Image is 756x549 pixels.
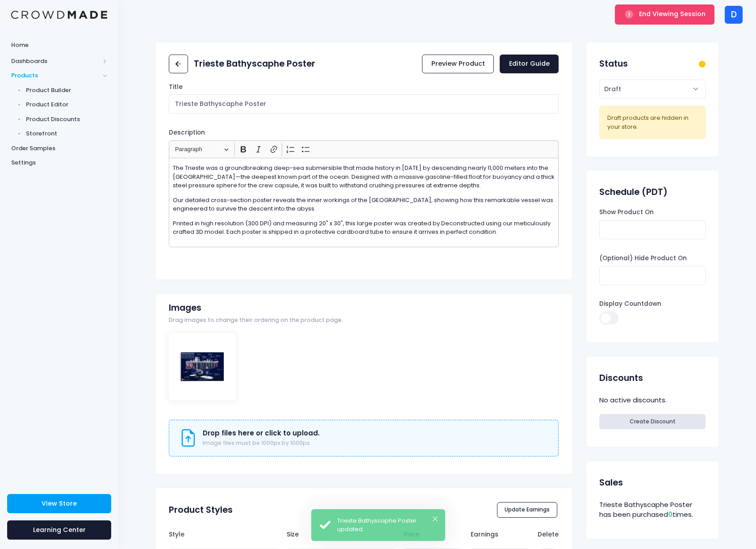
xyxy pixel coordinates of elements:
[422,55,494,74] a: Preview Product
[11,11,107,19] img: Logo
[282,525,399,543] th: Size
[607,114,698,131] div: Draft products are hidden in your store.
[599,414,705,429] a: Create Discount
[11,41,107,50] span: Home
[599,59,628,69] h2: Status
[599,187,668,197] h2: Schedule (PDT)
[467,525,534,543] th: Earnings
[639,9,706,18] span: End Viewing Session
[171,143,233,156] button: Paragraph
[534,525,559,543] th: Delete
[169,316,343,325] span: Drag images to change their ordering on the product page.
[7,520,111,540] a: Learning Center
[11,71,100,80] span: Products
[500,55,559,74] a: Editor Guide
[169,303,201,313] h2: Images
[11,158,107,167] span: Settings
[337,516,438,534] div: Trieste Bathyscaphe Poster updated.
[42,499,77,508] span: View Store
[175,144,221,155] span: Paragraph
[173,196,555,213] p: Our detailed cross-section poster reveals the inner workings of the [GEOGRAPHIC_DATA], showing ho...
[11,57,100,66] span: Dashboards
[33,525,86,534] span: Learning Center
[599,254,687,263] label: (Optional) Hide Product On
[599,208,654,217] label: Show Product On
[26,115,108,124] span: Product Discounts
[433,516,438,521] button: ×
[169,83,183,92] label: Title
[194,59,315,69] h2: Trieste Bathyscaphe Poster
[26,100,108,109] span: Product Editor
[169,158,559,247] div: Rich Text Editor, main
[7,494,111,513] a: View Store
[599,498,705,521] div: Trieste Bathyscaphe Poster has been purchased times.
[173,164,555,190] p: The Trieste was a groundbreaking deep-sea submersible that made history in [DATE] by descending n...
[615,4,714,24] button: End Viewing Session
[169,140,559,158] div: Editor toolbar
[599,394,705,407] div: No active discounts.
[26,129,108,138] span: Storefront
[169,128,205,137] label: Description
[599,477,623,488] h2: Sales
[725,6,743,24] div: D
[668,510,672,519] span: 0
[203,439,311,447] span: Image files must be 1000px by 1000px.
[26,86,108,95] span: Product Builder
[11,144,107,153] span: Order Samples
[497,502,558,517] button: Update Earnings
[173,219,555,236] p: Printed in high resolution (300 DPI) and measuring 20" x 30", this large poster was created by De...
[599,300,661,308] label: Display Countdown
[169,505,233,515] h2: Product Styles
[169,525,282,543] th: Style
[203,429,320,437] h3: Drop files here or click to upload.
[599,373,643,383] h2: Discounts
